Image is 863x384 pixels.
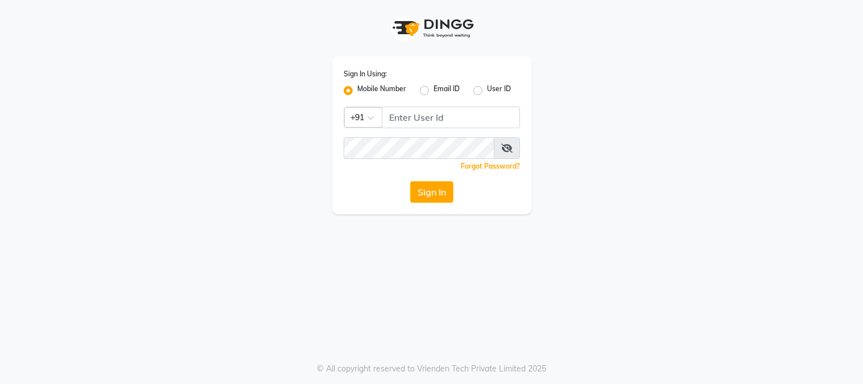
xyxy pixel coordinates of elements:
label: Mobile Number [357,84,406,97]
input: Username [382,107,520,128]
input: Username [344,137,494,159]
label: Sign In Using: [344,69,387,79]
label: Email ID [433,84,460,97]
img: logo1.svg [386,11,477,45]
button: Sign In [410,181,453,203]
a: Forgot Password? [461,162,520,170]
label: User ID [487,84,511,97]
